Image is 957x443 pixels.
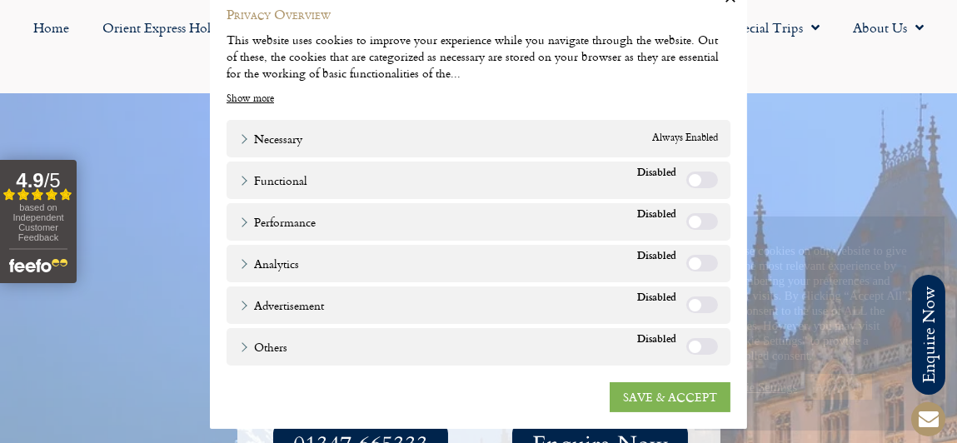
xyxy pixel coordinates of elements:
[239,296,324,314] a: Advertisement
[227,91,274,106] a: Show more
[652,130,718,147] span: Always Enabled
[610,382,730,412] a: SAVE & ACCEPT
[227,32,730,81] div: This website uses cookies to improve your experience while you navigate through the website. Out ...
[239,172,307,189] a: Functional
[227,6,730,23] h4: Privacy Overview
[239,255,299,272] a: Analytics
[239,338,287,356] a: Others
[239,130,302,147] a: Necessary
[239,213,316,231] a: Performance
